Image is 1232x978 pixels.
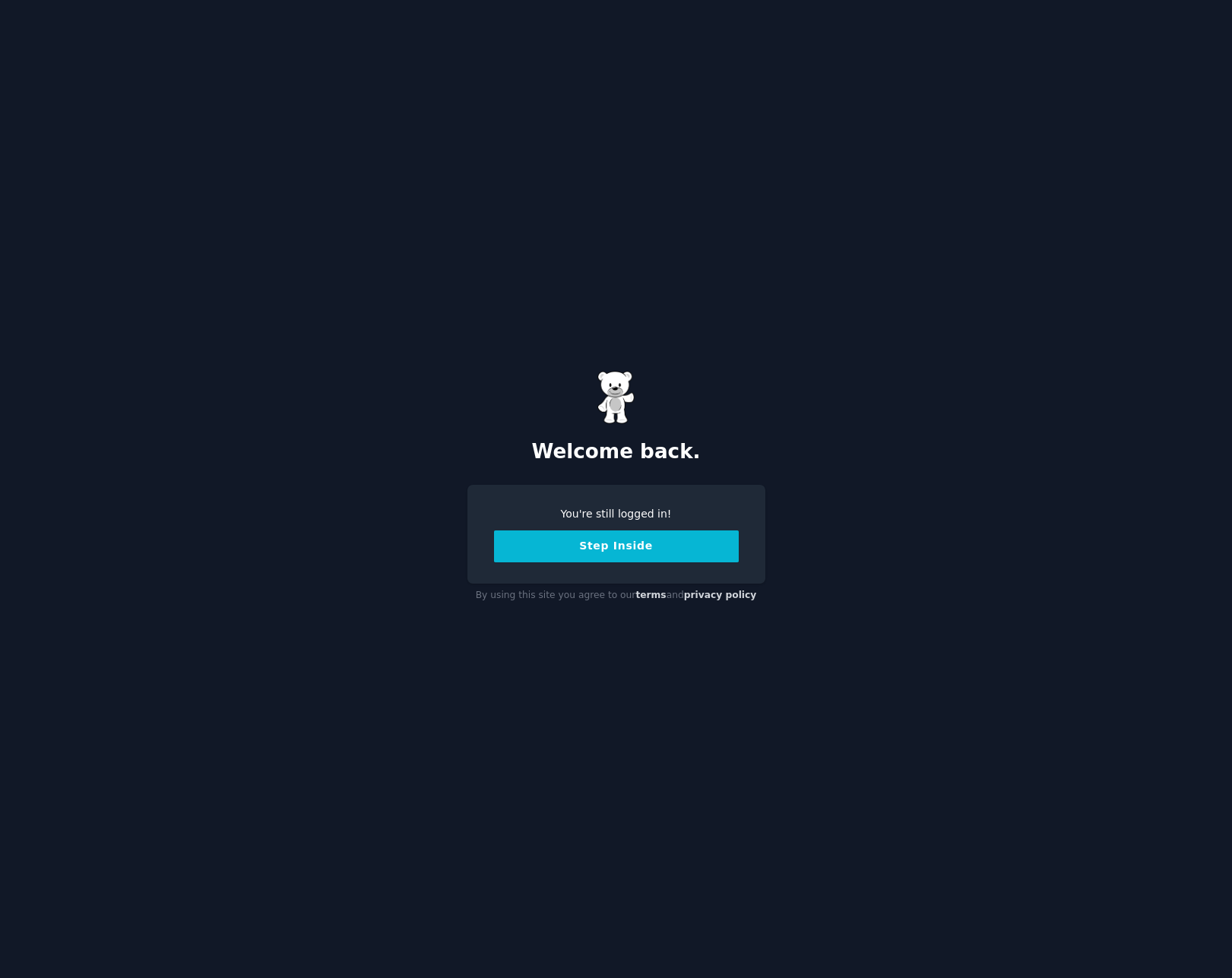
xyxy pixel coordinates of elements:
button: Step Inside [494,530,739,562]
div: By using this site you agree to our and [467,584,765,608]
a: terms [635,590,666,600]
h2: Welcome back. [467,440,765,464]
img: Gummy Bear [597,371,635,424]
a: Step Inside [494,540,739,552]
a: privacy policy [684,590,757,600]
div: You're still logged in! [494,506,739,522]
